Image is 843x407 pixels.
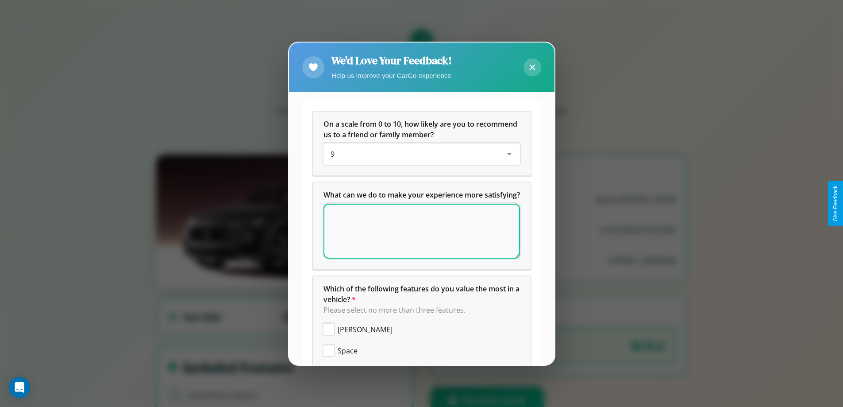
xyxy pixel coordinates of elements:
span: Space [338,345,358,356]
span: On a scale from 0 to 10, how likely are you to recommend us to a friend or family member? [323,119,519,140]
span: 9 [331,149,335,159]
span: [PERSON_NAME] [338,324,393,335]
div: On a scale from 0 to 10, how likely are you to recommend us to a friend or family member? [323,143,520,165]
div: Open Intercom Messenger [9,377,30,398]
span: Please select no more than three features. [323,305,466,315]
h5: On a scale from 0 to 10, how likely are you to recommend us to a friend or family member? [323,119,520,140]
div: Give Feedback [832,186,839,221]
div: On a scale from 0 to 10, how likely are you to recommend us to a friend or family member? [313,112,531,175]
p: Help us improve your CarGo experience [331,70,452,81]
span: Which of the following features do you value the most in a vehicle? [323,284,521,304]
span: What can we do to make your experience more satisfying? [323,190,520,200]
h2: We'd Love Your Feedback! [331,53,452,68]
